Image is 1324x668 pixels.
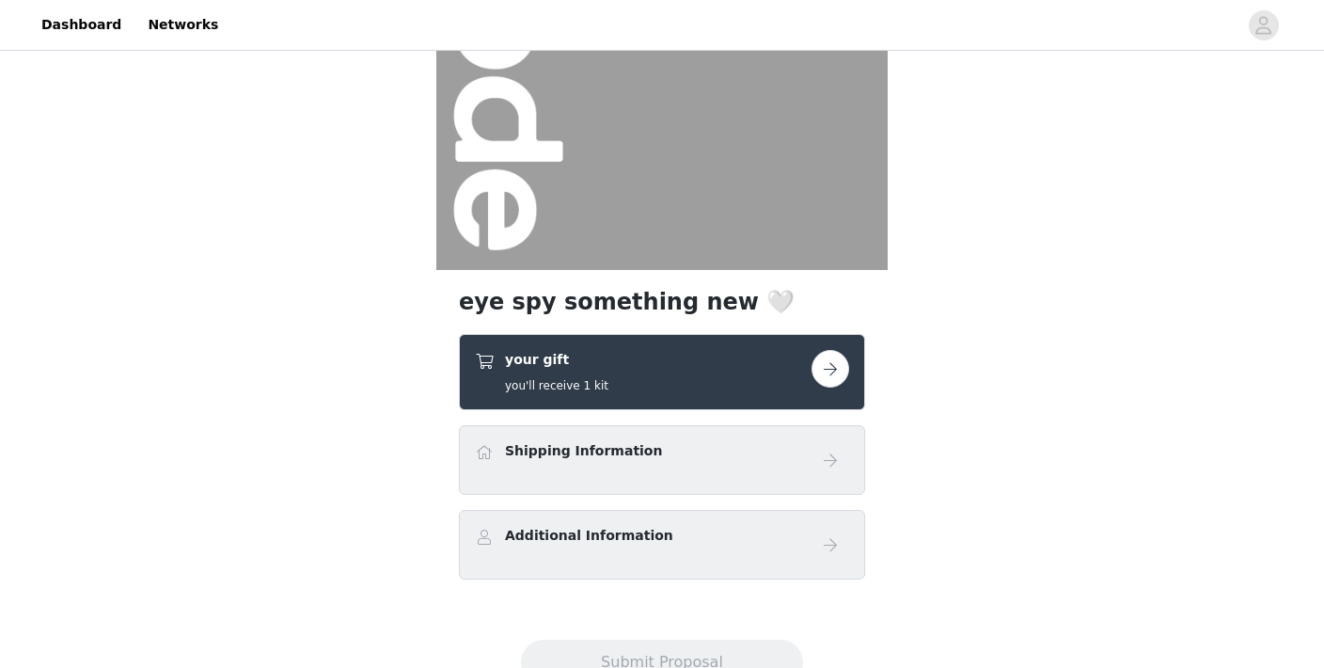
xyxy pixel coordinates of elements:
div: Shipping Information [459,425,865,495]
h4: Shipping Information [505,441,662,461]
div: your gift [459,334,865,410]
a: Networks [136,4,229,46]
a: Dashboard [30,4,133,46]
h4: your gift [505,350,608,370]
h4: Additional Information [505,526,673,546]
h5: you'll receive 1 kit [505,377,608,394]
h1: eye spy something new 🤍 [459,285,865,319]
div: Additional Information [459,510,865,580]
div: avatar [1254,10,1272,40]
